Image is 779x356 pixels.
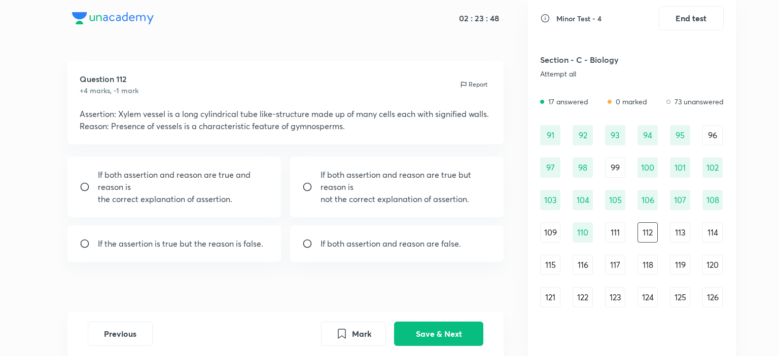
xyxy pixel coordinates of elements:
[675,96,724,107] p: 73 unanswered
[321,193,492,205] p: not the correct explanation of assertion.
[540,287,560,307] div: 121
[540,125,560,145] div: 91
[321,169,492,193] p: If both assertion and reason are true but reason is
[88,322,153,346] button: Previous
[702,255,723,275] div: 120
[80,108,492,120] p: Assertion: Xylem vessel is a long cylindrical tube like-structure made up of many cells each with...
[573,125,593,145] div: 92
[670,190,690,210] div: 107
[80,73,138,85] h5: Question 112
[605,287,625,307] div: 123
[321,238,461,250] p: If both assertion and reason are false.
[540,255,560,275] div: 115
[469,80,487,89] p: Report
[702,125,723,145] div: 96
[573,222,593,243] div: 110
[540,222,560,243] div: 109
[459,81,468,89] img: report icon
[573,190,593,210] div: 104
[459,13,473,23] h5: 02 :
[670,157,690,178] div: 101
[605,157,625,178] div: 99
[605,255,625,275] div: 117
[605,190,625,210] div: 105
[638,190,658,210] div: 106
[556,13,601,24] h6: Minor Test - 4
[605,222,625,243] div: 111
[670,255,690,275] div: 119
[670,125,690,145] div: 95
[540,70,668,78] div: Attempt all
[80,85,138,96] h6: +4 marks, -1 mark
[702,222,723,243] div: 114
[573,157,593,178] div: 98
[638,255,658,275] div: 118
[321,322,386,346] button: Mark
[702,190,723,210] div: 108
[638,287,658,307] div: 124
[548,96,588,107] p: 17 answered
[488,13,499,23] h5: 48
[638,125,658,145] div: 94
[573,287,593,307] div: 122
[702,157,723,178] div: 102
[638,222,658,243] div: 112
[98,193,269,205] p: the correct explanation of assertion.
[98,238,263,250] p: If the assertion is true but the reason is false.
[540,190,560,210] div: 103
[473,13,488,23] h5: 23 :
[540,157,560,178] div: 97
[638,157,658,178] div: 100
[659,6,724,30] button: End test
[670,287,690,307] div: 125
[98,169,269,193] p: If both assertion and reason are true and reason is
[605,125,625,145] div: 93
[80,120,492,132] p: Reason: Presence of vessels is a characteristic feature of gymnosperms.
[670,222,690,243] div: 113
[573,255,593,275] div: 116
[394,322,483,346] button: Save & Next
[616,96,647,107] p: 0 marked
[540,54,668,66] h5: Section - C - Biology
[702,287,723,307] div: 126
